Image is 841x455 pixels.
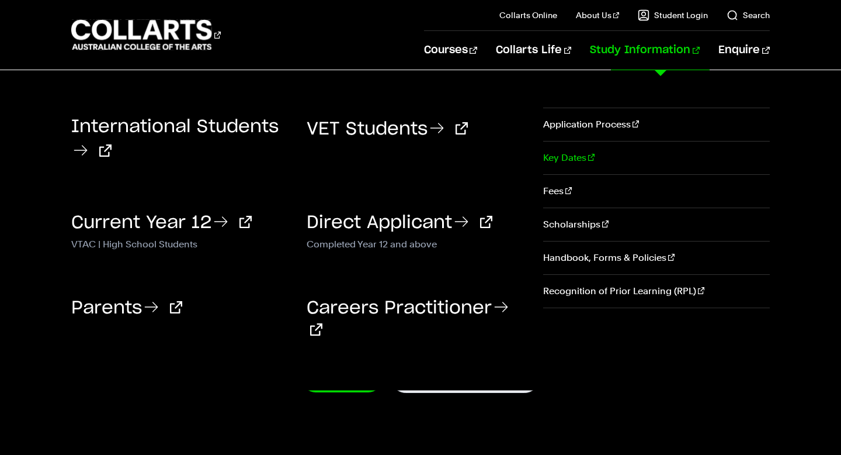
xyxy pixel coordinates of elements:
a: Key Dates [543,142,770,174]
a: Recognition of Prior Learning (RPL) [543,275,770,308]
a: Handbook, Forms & Policies [543,242,770,274]
a: Fees [543,175,770,208]
a: Scholarships [543,208,770,241]
a: Enquire [718,31,769,70]
a: VET Students [307,120,468,138]
a: Collarts Life [496,31,571,70]
a: Careers Practitioner [307,299,510,339]
a: Application Process [543,108,770,141]
a: Parents [71,299,182,317]
a: Student Login [638,9,708,21]
a: International Students [71,118,279,160]
p: Completed Year 12 and above [307,236,524,250]
p: VTAC | High School Students [71,236,289,250]
a: About Us [576,9,619,21]
div: Go to homepage [71,18,221,51]
a: Study Information [590,31,700,70]
a: Courses [424,31,477,70]
a: Current Year 12 [71,214,252,232]
a: Collarts Online [499,9,557,21]
a: Search [727,9,770,21]
a: Direct Applicant [307,214,492,232]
